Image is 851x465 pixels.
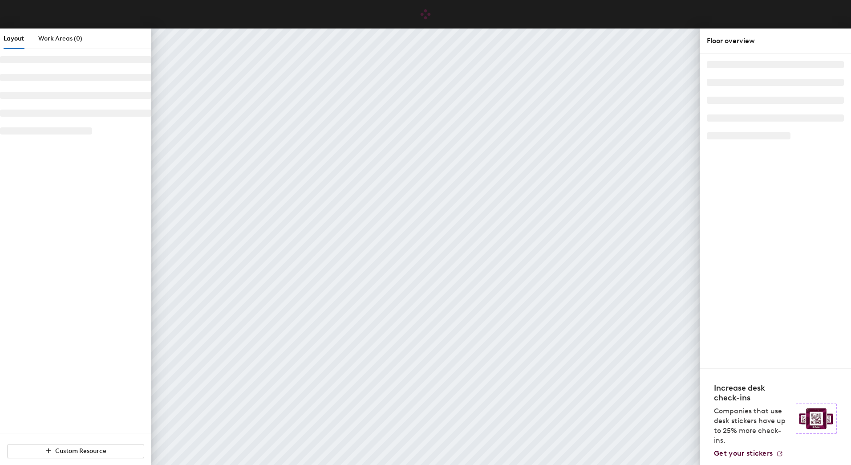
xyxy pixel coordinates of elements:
button: Custom Resource [7,444,144,458]
h4: Increase desk check-ins [714,383,790,403]
a: Get your stickers [714,449,783,458]
div: Floor overview [707,36,844,46]
span: Get your stickers [714,449,773,457]
span: Work Areas (0) [38,35,82,42]
p: Companies that use desk stickers have up to 25% more check-ins. [714,406,790,445]
span: Custom Resource [55,447,106,455]
img: Sticker logo [796,404,837,434]
span: Layout [4,35,24,42]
